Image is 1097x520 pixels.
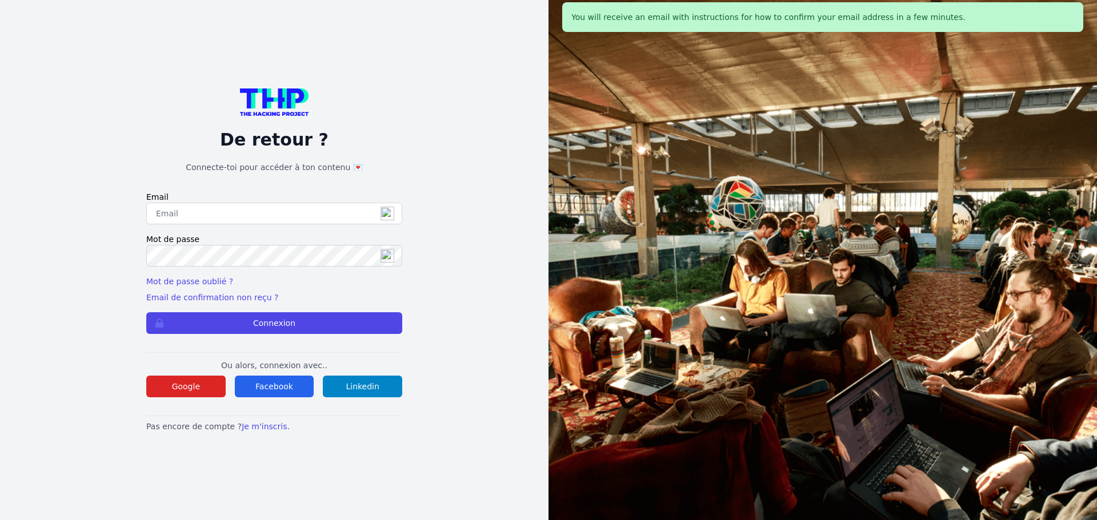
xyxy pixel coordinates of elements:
button: Connexion [146,312,402,334]
img: npw-badge-icon-locked.svg [381,249,394,263]
a: Mot de passe oublié ? [146,277,233,286]
button: Google [146,376,226,397]
p: Pas encore de compte ? [146,421,402,432]
img: logo [240,88,309,116]
label: Mot de passe [146,233,402,245]
a: Email de confirmation non reçu ? [146,293,278,302]
button: Facebook [235,376,314,397]
p: Ou alors, connexion avec.. [146,360,402,371]
input: Email [146,203,402,224]
button: Linkedin [323,376,402,397]
a: Je m'inscris. [242,422,290,431]
img: npw-badge-icon-locked.svg [381,207,394,220]
p: De retour ? [146,130,402,150]
h1: Connecte-toi pour accéder à ton contenu 💌 [146,162,402,173]
label: Email [146,191,402,203]
div: You will receive an email with instructions for how to confirm your email address in a few minutes. [562,2,1083,32]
